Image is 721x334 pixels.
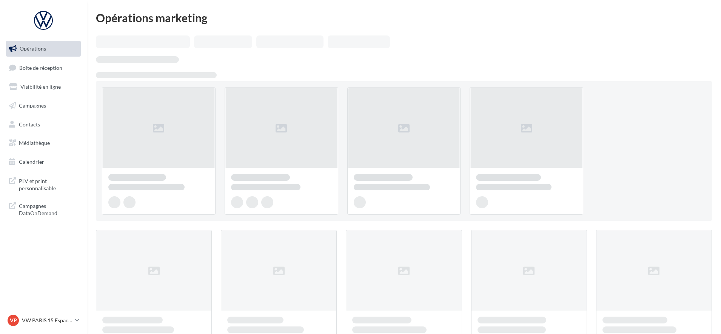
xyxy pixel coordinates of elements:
p: VW PARIS 15 Espace Suffren [22,317,72,324]
span: Campagnes DataOnDemand [19,201,78,217]
a: Boîte de réception [5,60,82,76]
a: Contacts [5,117,82,132]
span: VP [10,317,17,324]
a: PLV et print personnalisable [5,173,82,195]
span: Opérations [20,45,46,52]
a: Opérations [5,41,82,57]
span: Contacts [19,121,40,127]
a: Campagnes DataOnDemand [5,198,82,220]
a: Médiathèque [5,135,82,151]
span: Campagnes [19,102,46,109]
a: VP VW PARIS 15 Espace Suffren [6,313,81,328]
span: Boîte de réception [19,64,62,71]
span: Calendrier [19,159,44,165]
a: Visibilité en ligne [5,79,82,95]
a: Calendrier [5,154,82,170]
span: PLV et print personnalisable [19,176,78,192]
div: Opérations marketing [96,12,712,23]
a: Campagnes [5,98,82,114]
span: Visibilité en ligne [20,83,61,90]
span: Médiathèque [19,140,50,146]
